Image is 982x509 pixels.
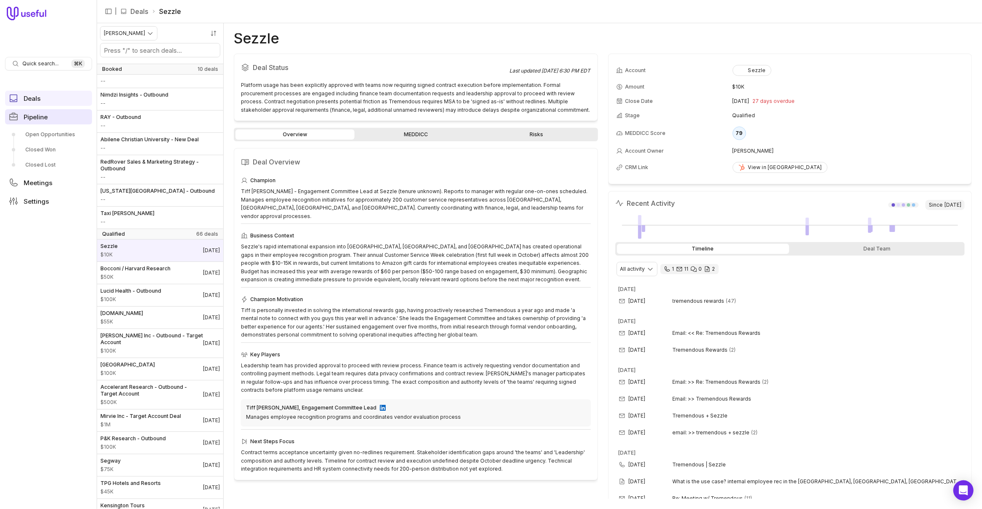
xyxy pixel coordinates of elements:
[763,379,769,385] span: 2 emails in thread
[629,461,646,468] time: [DATE]
[673,379,761,385] span: Email: >> Re: Tremendous Rewards
[629,298,646,304] time: [DATE]
[619,318,636,324] time: [DATE]
[241,350,591,360] div: Key Players
[97,380,223,409] a: Accelerant Research - Outbound - Target Account$500K[DATE]
[100,399,203,406] span: Amount
[97,262,223,284] a: Bocconi / Harvard Research$50K[DATE]
[100,296,161,303] span: Amount
[673,478,962,485] span: What is the use case? internal employee rec in the [GEOGRAPHIC_DATA], [GEOGRAPHIC_DATA], [GEOGRAP...
[733,98,749,105] time: [DATE]
[944,202,961,208] time: [DATE]
[625,148,664,154] span: Account Owner
[203,292,220,299] time: Deal Close Date
[100,174,220,180] span: Amount
[738,164,822,171] div: View in [GEOGRAPHIC_DATA]
[203,462,220,469] time: Deal Close Date
[100,159,220,172] span: RedRover Sales & Marketing Strategy - Outbound
[24,198,49,205] span: Settings
[100,188,215,194] span: [US_STATE][GEOGRAPHIC_DATA] - Outbound
[241,187,591,220] div: Tiff [PERSON_NAME] - Engagement Committee Lead at Sezzle (tenure unknown). Reports to manager wit...
[100,136,199,143] span: Abilene Christian University - New Deal
[5,158,92,172] a: Closed Lost
[629,495,646,502] time: [DATE]
[615,198,675,208] h2: Recent Activity
[925,200,965,210] span: Since
[241,61,510,74] h2: Deal Status
[5,128,92,172] div: Pipeline submenu
[510,67,591,74] div: Last updated
[619,367,636,373] time: [DATE]
[673,396,752,402] span: Email: >> Tremendous Rewards
[24,114,48,120] span: Pipeline
[625,67,646,74] span: Account
[629,478,646,485] time: [DATE]
[97,155,223,184] a: RedRover Sales & Marketing Strategy - Outbound--
[100,458,121,464] span: Segway
[100,210,154,217] span: Taxi [PERSON_NAME]
[100,444,166,450] span: Amount
[100,196,215,203] span: Amount
[745,495,752,502] span: 11 emails in thread
[203,247,220,254] time: Deal Close Date
[241,155,591,169] h2: Deal Overview
[207,27,220,40] button: Sort by
[673,429,750,436] span: email: >> tremendous + sezzle
[100,114,141,121] span: RAY - Outbound
[5,175,92,190] a: Meetings
[100,502,145,509] span: Kensington Tours
[733,80,964,94] td: $10K
[203,439,220,446] time: Deal Close Date
[733,109,964,122] td: Qualified
[241,306,591,339] div: Tiff is personally invested in solving the international rewards gap, having proactively research...
[97,409,223,431] a: Mirvie Inc - Target Account Deal$1M[DATE]
[24,180,52,186] span: Meetings
[100,43,220,57] input: Search deals by name
[733,65,771,76] button: Sezzle
[356,129,475,140] a: MEDDICC
[619,286,636,292] time: [DATE]
[203,269,220,276] time: Deal Close Date
[197,66,218,73] span: 10 deals
[100,370,155,377] span: Amount
[738,67,766,74] div: Sezzle
[629,379,646,385] time: [DATE]
[97,477,223,498] a: TPG Hotels and Resorts$45K[DATE]
[100,100,168,107] span: Amount
[241,294,591,304] div: Champion Motivation
[100,332,203,346] span: [PERSON_NAME] Inc - Outbound - Target Account
[246,413,586,421] div: Manages employee recognition programs and coordinates vendor evaluation process
[625,112,640,119] span: Stage
[241,436,591,447] div: Next Steps Focus
[477,129,596,140] a: Risks
[660,264,719,274] div: 1 call and 11 email threads
[97,184,223,206] a: [US_STATE][GEOGRAPHIC_DATA] - Outbound--
[625,83,645,90] span: Amount
[100,488,161,495] span: Amount
[629,429,646,436] time: [DATE]
[100,421,181,428] span: Amount
[100,145,199,151] span: Amount
[673,330,761,337] span: Email: << Re: Tremendous Rewards
[100,361,155,368] span: [GEOGRAPHIC_DATA]
[100,288,161,294] span: Lucid Health - Outbound
[617,244,789,254] div: Timeline
[619,450,636,456] time: [DATE]
[71,59,85,68] kbd: ⌘ K
[130,6,148,16] a: Deals
[100,480,161,487] span: TPG Hotels and Resorts
[673,495,743,502] span: Re: Meeting w/ Tremendous
[629,347,646,353] time: [DATE]
[100,435,166,442] span: P&K Research - Outbound
[953,480,974,501] div: Open Intercom Messenger
[97,207,223,229] a: Taxi [PERSON_NAME]--
[673,347,728,353] span: Tremendous Rewards
[629,330,646,337] time: [DATE]
[97,110,223,132] a: RAY - Outbound--
[100,310,143,317] span: [DOMAIN_NAME]
[733,144,964,158] td: [PERSON_NAME]
[100,251,118,258] span: Amount
[5,143,92,156] a: Closed Won
[24,95,41,102] span: Deals
[100,122,141,129] span: Amount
